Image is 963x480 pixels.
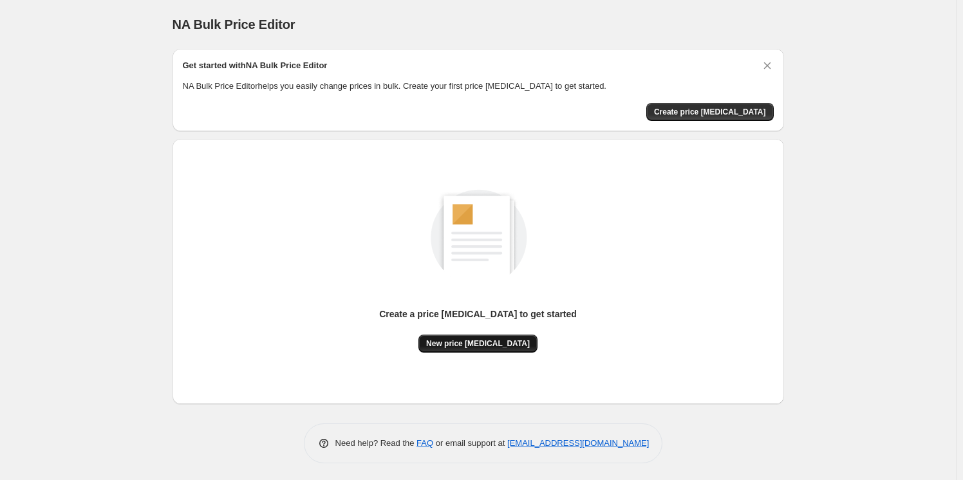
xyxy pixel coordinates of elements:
[418,335,538,353] button: New price [MEDICAL_DATA]
[426,338,530,349] span: New price [MEDICAL_DATA]
[654,107,766,117] span: Create price [MEDICAL_DATA]
[433,438,507,448] span: or email support at
[335,438,417,448] span: Need help? Read the
[183,59,328,72] h2: Get started with NA Bulk Price Editor
[646,103,774,121] button: Create price change job
[507,438,649,448] a: [EMAIL_ADDRESS][DOMAIN_NAME]
[379,308,577,320] p: Create a price [MEDICAL_DATA] to get started
[173,17,295,32] span: NA Bulk Price Editor
[761,59,774,72] button: Dismiss card
[183,80,774,93] p: NA Bulk Price Editor helps you easily change prices in bulk. Create your first price [MEDICAL_DAT...
[416,438,433,448] a: FAQ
